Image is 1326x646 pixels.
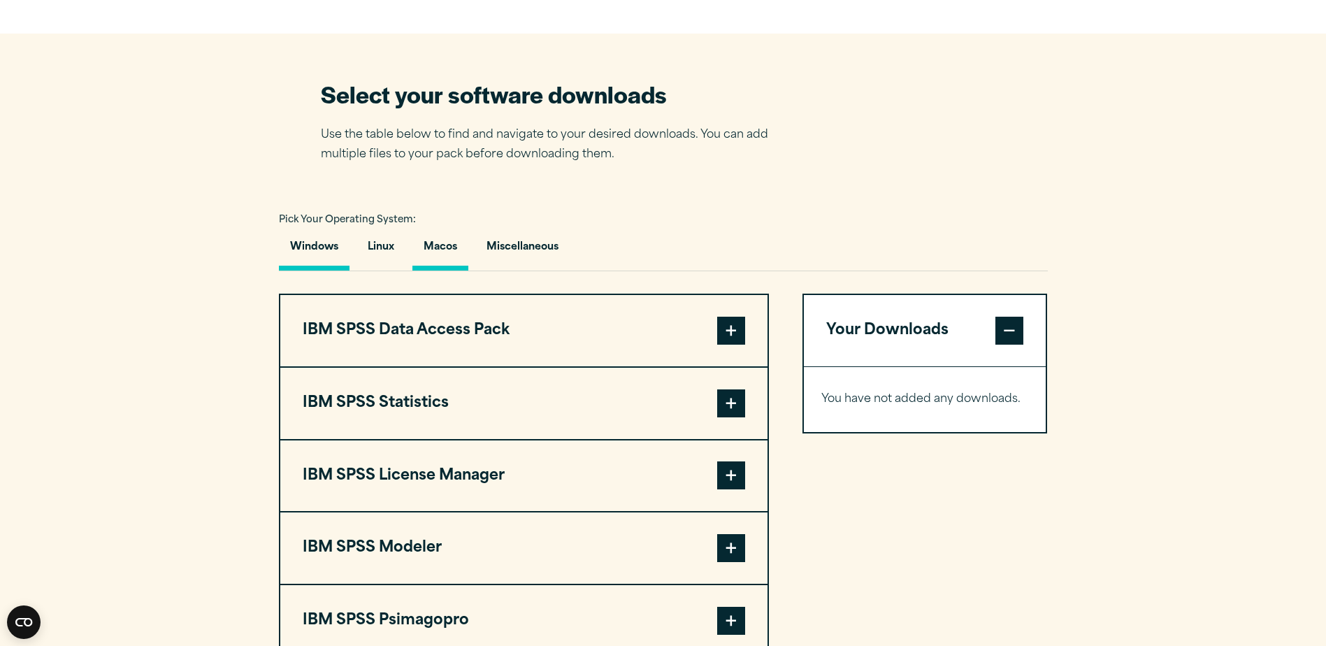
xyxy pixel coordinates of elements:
[7,605,41,639] button: Open CMP widget
[279,215,416,224] span: Pick Your Operating System:
[475,231,570,271] button: Miscellaneous
[821,389,1029,410] p: You have not added any downloads.
[280,512,768,584] button: IBM SPSS Modeler
[321,78,789,110] h2: Select your software downloads
[412,231,468,271] button: Macos
[321,125,789,166] p: Use the table below to find and navigate to your desired downloads. You can add multiple files to...
[804,366,1046,432] div: Your Downloads
[804,295,1046,366] button: Your Downloads
[356,231,405,271] button: Linux
[280,368,768,439] button: IBM SPSS Statistics
[279,231,349,271] button: Windows
[280,295,768,366] button: IBM SPSS Data Access Pack
[280,440,768,512] button: IBM SPSS License Manager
